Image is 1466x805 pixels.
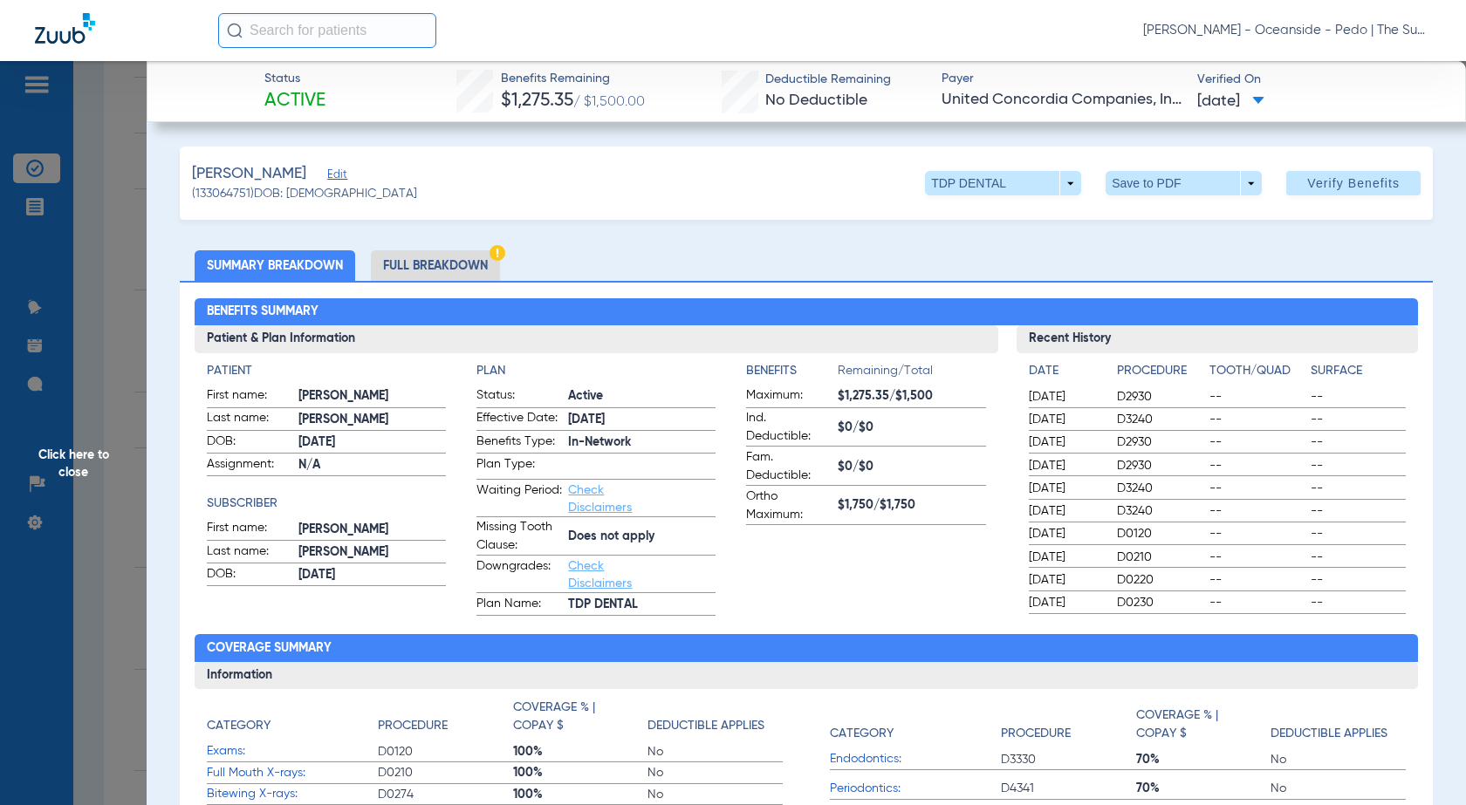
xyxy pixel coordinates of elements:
span: Active [264,89,325,113]
app-breakdown-title: Procedure [378,699,512,741]
span: [DATE] [1029,457,1102,474]
span: -- [1311,502,1406,520]
span: Last name: [207,409,292,430]
app-breakdown-title: Category [830,699,1001,749]
h4: Category [207,717,271,735]
a: Check Disclaimers [568,484,632,514]
app-breakdown-title: Patient [207,362,446,380]
h4: Procedure [378,717,448,735]
span: Endodontics: [830,750,1001,768]
span: D2930 [1117,457,1203,474]
span: Bitewing X-rays: [207,785,378,803]
span: -- [1209,502,1305,520]
span: [DATE] [1029,433,1102,451]
app-breakdown-title: Coverage % | Copay $ [1136,699,1271,749]
span: 100% [513,786,647,803]
span: DOB: [207,565,292,586]
span: Plan Name: [476,595,562,616]
span: $0/$0 [838,419,985,437]
span: 70% [1136,780,1271,797]
span: [DATE] [1029,388,1102,406]
span: -- [1311,411,1406,428]
h4: Coverage % | Copay $ [1136,706,1262,743]
app-breakdown-title: Subscriber [207,495,446,513]
button: Verify Benefits [1286,171,1421,195]
span: -- [1311,594,1406,611]
span: D2930 [1117,388,1203,406]
span: / $1,500.00 [573,95,645,109]
iframe: Chat Widget [1379,721,1466,805]
span: $1,275.35 [501,92,573,110]
span: Assignment: [207,455,292,476]
span: Does not apply [568,528,716,546]
span: 70% [1136,751,1271,768]
span: No [647,764,782,781]
img: Hazard [490,245,505,261]
span: D0220 [1117,571,1203,589]
h4: Deductible Applies [647,717,764,735]
app-breakdown-title: Procedure [1001,699,1135,749]
span: $1,750/$1,750 [838,496,985,515]
app-breakdown-title: Plan [476,362,716,380]
span: TDP DENTAL [568,596,716,614]
h3: Recent History [1017,325,1418,353]
span: -- [1209,433,1305,451]
button: Save to PDF [1106,171,1262,195]
span: No [647,743,782,761]
span: [DATE] [298,566,446,584]
span: [PERSON_NAME] - Oceanside - Pedo | The Super Dentists [1143,22,1431,39]
span: Deductible Remaining [765,71,891,89]
span: Last name: [207,542,292,563]
a: Check Disclaimers [568,560,632,590]
span: 100% [513,743,647,761]
span: Status: [476,386,562,407]
span: First name: [207,519,292,540]
h3: Patient & Plan Information [195,325,997,353]
app-breakdown-title: Procedure [1117,362,1203,386]
span: First name: [207,386,292,407]
span: Verified On [1197,71,1437,89]
span: [DATE] [1029,549,1102,566]
h2: Coverage Summary [195,634,1417,662]
span: Remaining/Total [838,362,985,386]
span: D0230 [1117,594,1203,611]
span: Status [264,70,325,88]
img: Zuub Logo [35,13,95,44]
h4: Tooth/Quad [1209,362,1305,380]
h4: Deductible Applies [1271,725,1387,743]
span: Effective Date: [476,409,562,430]
span: D3240 [1117,502,1203,520]
span: -- [1311,433,1406,451]
span: [DATE] [568,411,716,429]
span: [DATE] [1029,411,1102,428]
span: -- [1311,571,1406,589]
span: Fam. Deductible: [746,448,832,485]
app-breakdown-title: Benefits [746,362,838,386]
span: -- [1311,480,1406,497]
span: United Concordia Companies, Inc. [942,89,1182,111]
span: [PERSON_NAME] [298,521,446,539]
span: No [1271,751,1405,768]
span: $0/$0 [838,458,985,476]
span: [PERSON_NAME] [298,411,446,429]
span: [DATE] [1197,91,1264,113]
span: [DATE] [1029,594,1102,611]
span: [DATE] [298,433,446,452]
span: D3240 [1117,480,1203,497]
span: Missing Tooth Clause: [476,518,562,555]
h2: Benefits Summary [195,298,1417,326]
app-breakdown-title: Surface [1311,362,1406,386]
span: Maximum: [746,386,832,407]
span: [DATE] [1029,502,1102,520]
span: -- [1209,594,1305,611]
h4: Procedure [1001,725,1071,743]
span: (133064751) DOB: [DEMOGRAPHIC_DATA] [192,185,417,203]
button: TDP DENTAL [925,171,1081,195]
span: $1,275.35/$1,500 [838,387,985,406]
span: DOB: [207,433,292,454]
span: D0210 [1117,549,1203,566]
span: D3240 [1117,411,1203,428]
span: No [647,786,782,803]
span: -- [1311,549,1406,566]
h4: Category [830,725,894,743]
